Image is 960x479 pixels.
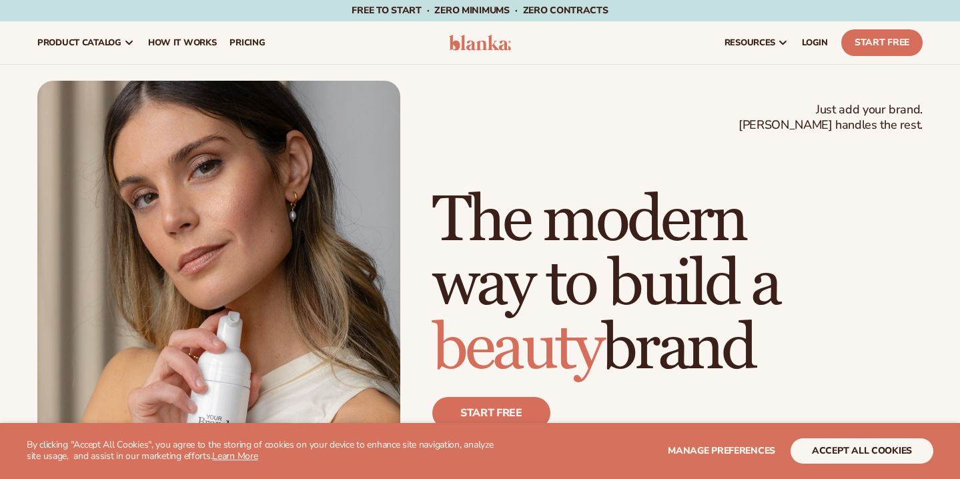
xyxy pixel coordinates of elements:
span: beauty [432,310,602,388]
a: Start Free [841,29,923,56]
span: product catalog [37,37,121,48]
a: product catalog [31,21,141,64]
span: resources [725,37,775,48]
span: How It Works [148,37,217,48]
button: accept all cookies [791,438,933,464]
a: resources [718,21,795,64]
a: Learn More [212,450,258,462]
span: Manage preferences [668,444,775,457]
a: pricing [223,21,272,64]
span: pricing [229,37,265,48]
span: LOGIN [802,37,828,48]
a: Start free [432,397,550,429]
a: LOGIN [795,21,835,64]
h1: The modern way to build a brand [432,189,923,381]
img: logo [449,35,512,51]
button: Manage preferences [668,438,775,464]
span: Free to start · ZERO minimums · ZERO contracts [352,4,608,17]
span: Just add your brand. [PERSON_NAME] handles the rest. [739,102,923,133]
a: How It Works [141,21,223,64]
p: By clicking "Accept All Cookies", you agree to the storing of cookies on your device to enhance s... [27,440,501,462]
